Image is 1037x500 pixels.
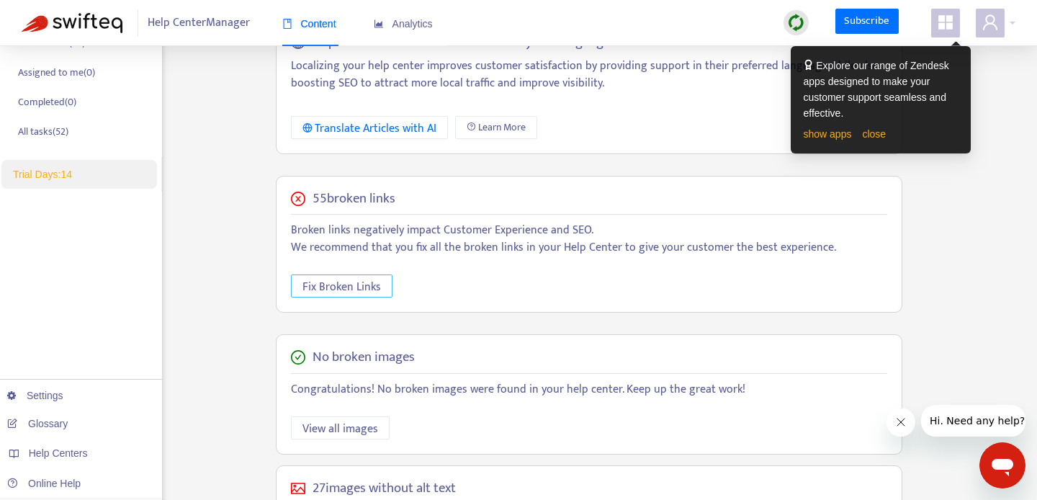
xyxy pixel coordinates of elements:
[291,192,305,206] span: close-circle
[937,14,954,31] span: appstore
[291,350,305,365] span: check-circle
[291,481,305,496] span: picture
[804,128,852,140] a: show apps
[291,116,449,139] button: Translate Articles with AI
[18,65,95,80] p: Assigned to me ( 0 )
[291,58,887,92] p: Localizing your help center improves customer satisfaction by providing support in their preferre...
[7,418,68,429] a: Glossary
[374,19,384,29] span: area-chart
[13,169,72,180] span: Trial Days: 14
[291,222,887,256] p: Broken links negatively impact Customer Experience and SEO. We recommend that you fix all the bro...
[291,274,392,298] button: Fix Broken Links
[374,18,433,30] span: Analytics
[302,120,437,138] div: Translate Articles with AI
[22,13,122,33] img: Swifteq
[7,478,81,489] a: Online Help
[282,19,292,29] span: book
[921,405,1025,437] iframe: Message from company
[148,9,250,37] span: Help Center Manager
[835,9,899,35] a: Subscribe
[313,349,415,366] h5: No broken images
[291,416,390,439] button: View all images
[787,14,805,32] img: sync.dc5367851b00ba804db3.png
[18,94,76,110] p: Completed ( 0 )
[310,35,610,51] h5: Help center articles are available in only one language
[29,447,88,459] span: Help Centers
[313,481,456,497] h5: 27 images without alt text
[455,116,537,139] a: Learn More
[18,124,68,139] p: All tasks ( 52 )
[313,191,395,207] h5: 55 broken links
[862,128,886,140] a: close
[982,14,999,31] span: user
[302,278,381,296] span: Fix Broken Links
[804,58,958,121] div: Explore our range of Zendesk apps designed to make your customer support seamless and effective.
[979,442,1025,488] iframe: Button to launch messaging window
[282,18,336,30] span: Content
[478,120,526,135] span: Learn More
[18,35,85,50] p: Broken links ( 52 )
[291,381,887,398] p: Congratulations! No broken images were found in your help center. Keep up the great work!
[7,390,63,401] a: Settings
[302,420,378,438] span: View all images
[886,408,915,437] iframe: Close message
